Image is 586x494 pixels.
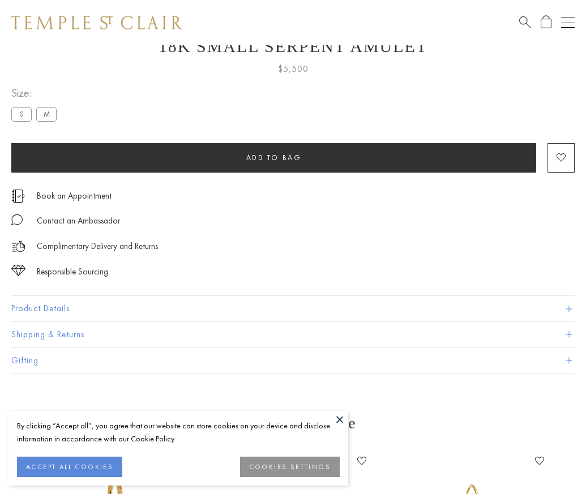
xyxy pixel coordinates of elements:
[561,16,575,29] button: Open navigation
[37,239,158,254] p: Complimentary Delivery and Returns
[11,214,23,225] img: MessageIcon-01_2.svg
[11,239,25,254] img: icon_delivery.svg
[11,16,182,29] img: Temple St. Clair
[11,37,575,56] h1: 18K Small Serpent Amulet
[17,419,340,445] div: By clicking “Accept all”, you agree that our website can store cookies on your device and disclos...
[37,190,112,202] a: Book an Appointment
[246,153,302,162] span: Add to bag
[17,457,122,477] button: ACCEPT ALL COOKIES
[11,107,32,121] label: S
[11,265,25,276] img: icon_sourcing.svg
[240,457,340,477] button: COOKIES SETTINGS
[11,296,575,321] button: Product Details
[278,62,309,76] span: $5,500
[11,322,575,347] button: Shipping & Returns
[37,214,120,228] div: Contact an Ambassador
[11,348,575,373] button: Gifting
[519,15,531,29] a: Search
[37,265,108,279] div: Responsible Sourcing
[11,143,536,173] button: Add to bag
[11,190,25,203] img: icon_appointment.svg
[11,84,61,102] span: Size:
[541,15,551,29] a: Open Shopping Bag
[36,107,57,121] label: M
